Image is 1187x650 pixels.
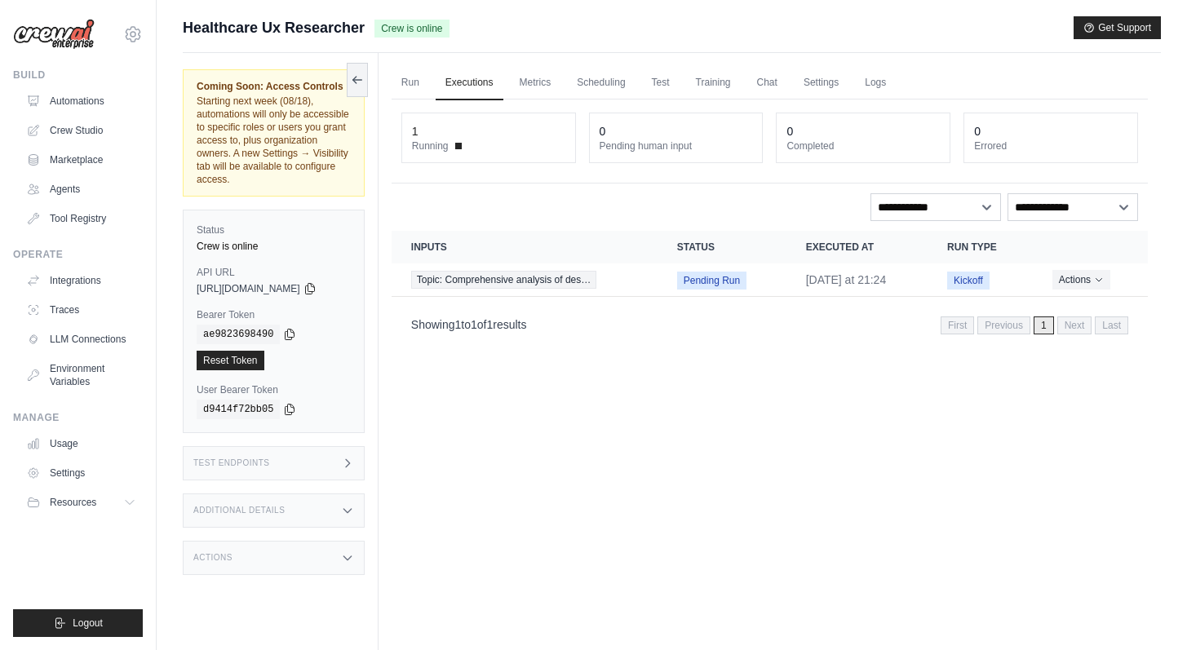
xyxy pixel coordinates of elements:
label: Status [197,223,351,237]
a: LLM Connections [20,326,143,352]
span: 1 [1034,316,1054,334]
a: Agents [20,176,143,202]
div: 1 [412,123,419,139]
label: API URL [197,266,351,279]
a: Usage [20,431,143,457]
a: Automations [20,88,143,114]
span: Pending Run [677,272,746,290]
span: Starting next week (08/18), automations will only be accessible to specific roles or users you gr... [197,95,349,185]
th: Status [658,231,786,263]
span: 1 [486,318,493,331]
a: Run [392,66,429,100]
th: Inputs [392,231,658,263]
a: Marketplace [20,147,143,173]
a: Environment Variables [20,356,143,395]
div: Manage [13,411,143,424]
button: Logout [13,609,143,637]
span: Resources [50,496,96,509]
span: Crew is online [374,20,449,38]
a: Reset Token [197,351,264,370]
a: Chat [747,66,787,100]
a: Scheduling [567,66,635,100]
button: Get Support [1074,16,1161,39]
a: Training [686,66,741,100]
a: Settings [794,66,848,100]
div: Operate [13,248,143,261]
img: Logo [13,19,95,50]
a: Logs [855,66,896,100]
span: [URL][DOMAIN_NAME] [197,282,300,295]
span: First [941,316,974,334]
label: Bearer Token [197,308,351,321]
div: Build [13,69,143,82]
span: Logout [73,617,103,630]
span: 1 [455,318,462,331]
span: Next [1057,316,1092,334]
button: Actions for execution [1052,270,1110,290]
a: View execution details for Topic [411,271,638,289]
time: August 13, 2025 at 21:24 CST [806,273,887,286]
div: 0 [786,123,793,139]
h3: Actions [193,553,233,563]
nav: Pagination [392,303,1148,345]
span: Coming Soon: Access Controls [197,80,351,93]
a: Traces [20,297,143,323]
span: Running [412,139,449,153]
a: Metrics [510,66,561,100]
a: Crew Studio [20,117,143,144]
div: 0 [974,123,981,139]
h3: Additional Details [193,506,285,515]
code: ae9823698490 [197,325,280,344]
a: Tool Registry [20,206,143,232]
span: Healthcare Ux Researcher [183,16,365,39]
p: Showing to of results [411,316,527,333]
button: Resources [20,489,143,515]
span: Topic: Comprehensive analysis of des… [411,271,596,289]
span: Last [1095,316,1128,334]
label: User Bearer Token [197,383,351,396]
a: Executions [436,66,503,100]
dt: Errored [974,139,1127,153]
div: 0 [600,123,606,139]
dt: Pending human input [600,139,753,153]
span: 1 [471,318,477,331]
dt: Completed [786,139,940,153]
nav: Pagination [941,316,1128,334]
th: Run Type [928,231,1033,263]
a: Test [642,66,680,100]
code: d9414f72bb05 [197,400,280,419]
section: Crew executions table [392,231,1148,345]
th: Executed at [786,231,928,263]
h3: Test Endpoints [193,458,270,468]
a: Settings [20,460,143,486]
span: Kickoff [947,272,990,290]
span: Previous [977,316,1030,334]
div: Crew is online [197,240,351,253]
a: Integrations [20,268,143,294]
